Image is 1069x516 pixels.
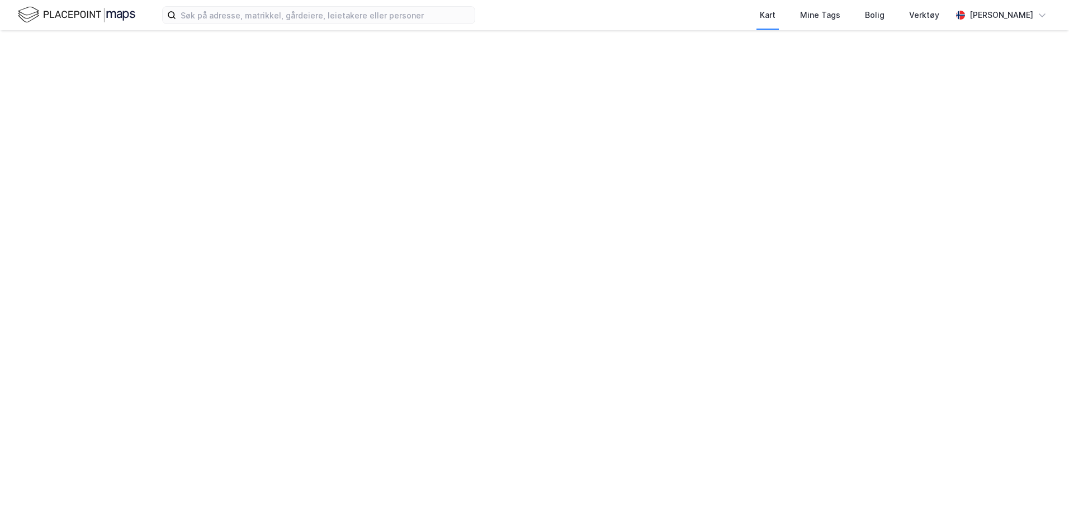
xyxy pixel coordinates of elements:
[909,8,939,22] div: Verktøy
[18,5,135,25] img: logo.f888ab2527a4732fd821a326f86c7f29.svg
[176,7,475,24] input: Søk på adresse, matrikkel, gårdeiere, leietakere eller personer
[1013,462,1069,516] iframe: Chat Widget
[865,8,884,22] div: Bolig
[800,8,840,22] div: Mine Tags
[760,8,775,22] div: Kart
[969,8,1033,22] div: [PERSON_NAME]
